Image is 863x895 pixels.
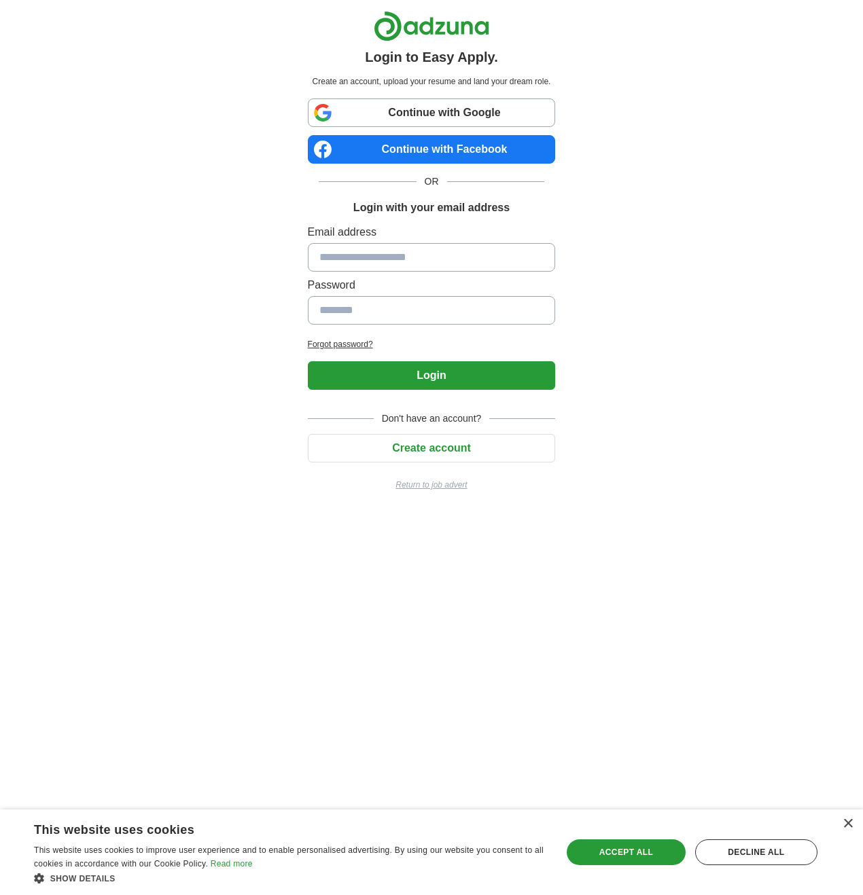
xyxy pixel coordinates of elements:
[308,277,556,293] label: Password
[211,859,253,869] a: Read more, opens a new window
[365,47,498,67] h1: Login to Easy Apply.
[374,11,489,41] img: Adzuna logo
[308,338,556,350] a: Forgot password?
[308,135,556,164] a: Continue with Facebook
[308,361,556,390] button: Login
[308,98,556,127] a: Continue with Google
[34,871,546,885] div: Show details
[311,75,553,88] p: Create an account, upload your resume and land your dream role.
[34,845,544,869] span: This website uses cookies to improve user experience and to enable personalised advertising. By u...
[567,839,686,865] div: Accept all
[34,818,512,838] div: This website uses cookies
[308,224,556,240] label: Email address
[843,819,853,829] div: Close
[308,442,556,454] a: Create account
[50,874,116,883] span: Show details
[308,434,556,462] button: Create account
[417,175,447,189] span: OR
[308,479,556,491] a: Return to job advert
[695,839,817,865] div: Decline all
[353,200,510,216] h1: Login with your email address
[374,412,490,426] span: Don't have an account?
